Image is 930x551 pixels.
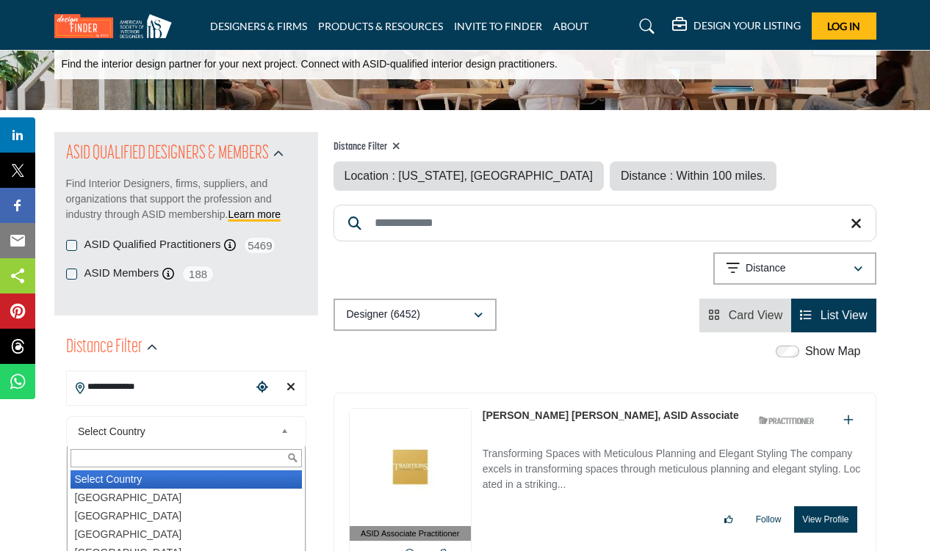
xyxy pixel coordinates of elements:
p: Designer (6452) [347,307,420,322]
input: Search Keyword [334,205,876,241]
li: [GEOGRAPHIC_DATA] [71,489,302,507]
p: Transforming Spaces with Meticulous Planning and Elegant Styling The company excels in transformi... [483,446,861,495]
li: Select Country [71,470,302,489]
label: ASID Qualified Practitioners [84,236,221,253]
div: DESIGN YOUR LISTING [672,18,801,35]
h5: DESIGN YOUR LISTING [693,19,801,32]
label: ASID Members [84,265,159,282]
span: Card View [729,309,783,321]
a: [PERSON_NAME] [PERSON_NAME], ASID Associate [483,409,739,421]
a: INVITE TO FINDER [454,20,542,32]
a: ASID Associate Practitioner [350,409,471,541]
button: Distance [713,252,876,285]
a: View List [800,309,867,321]
li: [GEOGRAPHIC_DATA] [71,525,302,544]
div: Choose your current location [251,372,273,404]
a: Learn more [228,208,281,220]
input: Search Location [67,373,252,401]
a: Add To List [843,414,854,426]
span: Select Country [78,423,275,440]
a: Transforming Spaces with Meticulous Planning and Elegant Styling The company excels in transformi... [483,437,861,495]
a: View Card [708,309,782,321]
h2: ASID QUALIFIED DESIGNERS & MEMBERS [66,141,269,167]
img: ASID Qualified Practitioners Badge Icon [753,412,819,430]
input: ASID Qualified Practitioners checkbox [66,240,77,251]
input: Search Text [71,449,302,467]
span: ASID Associate Practitioner [361,528,460,540]
button: Follow [746,507,791,532]
li: [GEOGRAPHIC_DATA] [71,507,302,525]
p: Distance [746,261,785,276]
div: Clear search location [280,372,301,404]
li: Card View [699,299,791,332]
button: Log In [812,12,876,40]
img: Site Logo [54,14,179,38]
a: DESIGNERS & FIRMS [210,20,307,32]
button: Like listing [715,507,743,532]
span: 188 [181,265,215,283]
a: PRODUCTS & RESOURCES [318,20,443,32]
label: Show Map [805,343,861,360]
a: Search [625,15,664,38]
span: Log In [827,20,860,32]
span: Distance : Within 100 miles. [621,169,765,182]
span: Location : [US_STATE], [GEOGRAPHIC_DATA] [345,169,593,182]
p: Find the interior design partner for your next project. Connect with ASID-qualified interior desi... [62,57,558,72]
span: 5469 [243,236,276,255]
input: ASID Members checkbox [66,269,77,280]
button: Designer (6452) [334,299,497,331]
p: J. Mark Taylor, ASID Associate [483,408,739,423]
h4: Distance Filter [334,141,777,154]
button: View Profile [794,506,857,533]
h2: Distance Filter [66,335,143,361]
span: List View [821,309,868,321]
p: Find Interior Designers, firms, suppliers, and organizations that support the profession and indu... [66,176,306,222]
img: J. Mark Taylor, ASID Associate [350,409,471,526]
a: ABOUT [553,20,588,32]
li: List View [791,299,876,332]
